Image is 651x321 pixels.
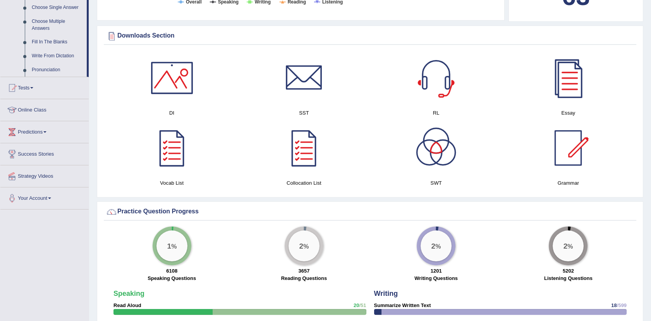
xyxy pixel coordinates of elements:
[617,302,627,308] span: /599
[374,302,431,308] strong: Summarize Written Text
[156,230,187,261] div: %
[431,241,436,250] big: 2
[110,109,234,117] h4: DI
[28,49,87,63] a: Write From Dictation
[359,302,366,308] span: /51
[167,241,171,250] big: 1
[414,275,458,282] label: Writing Questions
[106,30,634,42] div: Downloads Section
[374,290,398,297] strong: Writing
[289,230,319,261] div: %
[299,241,303,250] big: 2
[281,275,327,282] label: Reading Questions
[106,206,634,218] div: Practice Question Progress
[0,99,89,118] a: Online Class
[354,302,359,308] span: 20
[148,275,196,282] label: Speaking Questions
[28,15,87,35] a: Choose Multiple Answers
[563,268,574,274] strong: 5202
[0,77,89,96] a: Tests
[374,109,498,117] h4: RL
[611,302,617,308] span: 18
[374,179,498,187] h4: SWT
[506,109,630,117] h4: Essay
[0,187,89,207] a: Your Account
[421,230,452,261] div: %
[28,35,87,49] a: Fill In The Blanks
[298,268,309,274] strong: 3657
[113,290,144,297] strong: Speaking
[431,268,442,274] strong: 1201
[242,179,366,187] h4: Collocation List
[110,179,234,187] h4: Vocab List
[544,275,593,282] label: Listening Questions
[563,241,568,250] big: 2
[553,230,584,261] div: %
[0,143,89,163] a: Success Stories
[113,302,141,308] strong: Read Aloud
[28,1,87,15] a: Choose Single Answer
[242,109,366,117] h4: SST
[166,268,177,274] strong: 6108
[506,179,630,187] h4: Grammar
[28,63,87,77] a: Pronunciation
[0,121,89,141] a: Predictions
[0,165,89,185] a: Strategy Videos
